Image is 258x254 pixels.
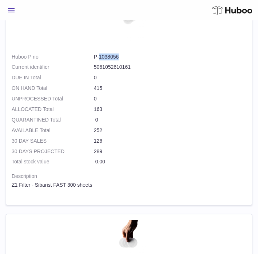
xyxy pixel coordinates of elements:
strong: Total stock value [12,158,94,165]
strong: AVAILABLE Total [12,127,94,134]
strong: 30 DAYS PROJECTED [12,148,94,155]
dt: Huboo P no [12,53,94,60]
strong: Description [12,173,246,182]
td: 0 [12,95,246,106]
td: 163 [12,106,246,116]
strong: QUARANTINED Total [12,116,94,123]
dd: 5061052610161 [94,64,246,71]
strong: DUE IN Total [12,74,94,81]
td: 252 [12,127,246,138]
div: Z1 Filter - Sibarist FAST 300 sheets [12,182,246,188]
span: 0 [95,117,98,123]
td: 289 [12,148,246,159]
td: 415 [12,85,246,95]
td: 0 [12,74,246,85]
strong: UNPROCESSED Total [12,95,94,102]
dd: P-1038056 [94,53,246,60]
strong: 30 DAY SALES [12,138,94,144]
dt: Current identifier [12,64,94,71]
strong: ALLOCATED Total [12,106,94,113]
span: 0.00 [95,159,105,164]
td: 126 [12,138,246,148]
strong: ON HAND Total [12,85,94,92]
